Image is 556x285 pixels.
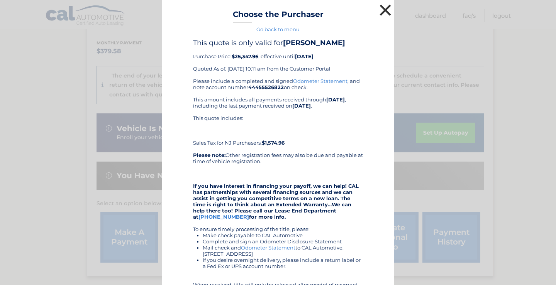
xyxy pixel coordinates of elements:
button: × [378,2,393,18]
li: Make check payable to CAL Automotive [203,232,363,238]
h3: Choose the Purchaser [233,10,324,23]
b: $1,574.96 [262,140,285,146]
a: [PHONE_NUMBER] [198,214,249,220]
strong: If you have interest in financing your payoff, we can help! CAL has partnerships with several fin... [193,183,359,220]
a: Go back to menu [256,26,300,32]
b: [DATE] [292,103,311,109]
b: [DATE] [326,96,345,103]
a: Odometer Statement [241,245,295,251]
li: Complete and sign an Odometer Disclosure Statement [203,238,363,245]
h4: This quote is only valid for [193,39,363,47]
b: [DATE] [295,53,314,59]
b: $25,347.96 [232,53,258,59]
div: This quote includes: Sales Tax for NJ Purchasers: [193,115,363,146]
li: If you desire overnight delivery, please include a return label or a Fed Ex or UPS account number. [203,257,363,269]
b: Please note: [193,152,225,158]
li: Mail check and to CAL Automotive, [STREET_ADDRESS] [203,245,363,257]
div: Purchase Price: , effective until Quoted As of: [DATE] 10:11 am from the Customer Portal [193,39,363,78]
b: 44455526822 [248,84,284,90]
a: Odometer Statement [293,78,347,84]
b: [PERSON_NAME] [283,39,345,47]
